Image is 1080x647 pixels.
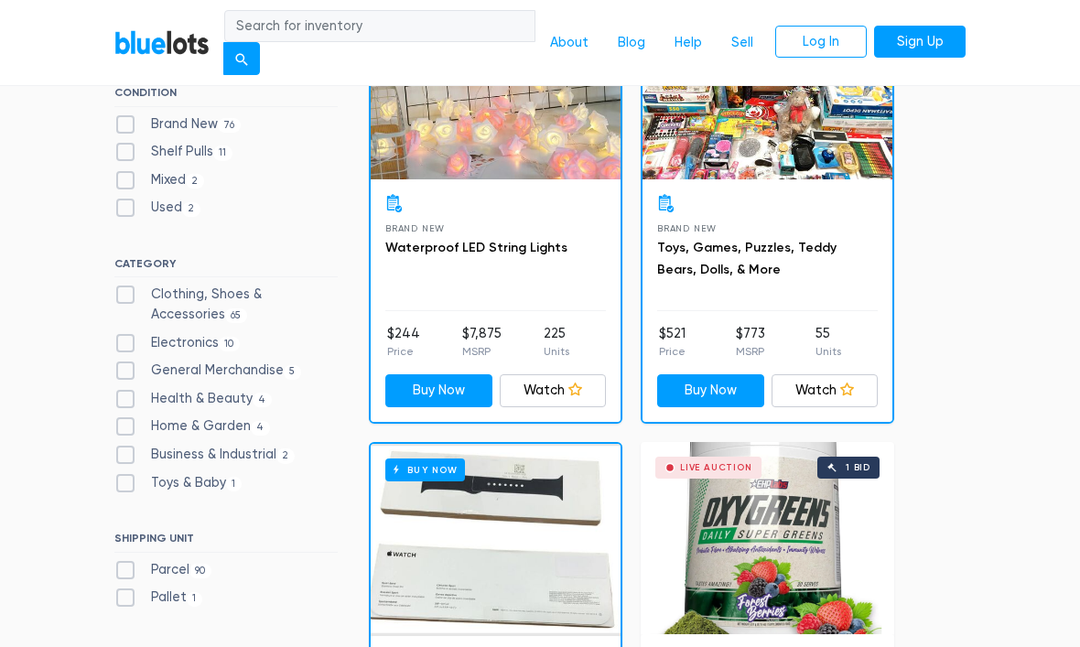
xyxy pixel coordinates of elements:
[544,324,569,361] li: 225
[226,477,242,491] span: 1
[680,463,752,472] div: Live Auction
[815,324,841,361] li: 55
[641,442,894,634] a: Live Auction 1 bid
[846,463,870,472] div: 1 bid
[385,458,465,481] h6: Buy Now
[114,142,232,162] label: Shelf Pulls
[775,26,867,59] a: Log In
[387,343,420,360] p: Price
[219,337,240,351] span: 10
[218,118,241,133] span: 76
[657,240,837,277] a: Toys, Games, Puzzles, Teddy Bears, Dolls, & More
[225,308,247,323] span: 65
[186,174,204,189] span: 2
[500,374,607,407] a: Watch
[187,592,202,607] span: 1
[114,445,295,465] label: Business & Industrial
[544,343,569,360] p: Units
[182,202,200,217] span: 2
[114,416,270,437] label: Home & Garden
[387,324,420,361] li: $244
[736,324,765,361] li: $773
[657,374,764,407] a: Buy Now
[462,324,502,361] li: $7,875
[114,114,241,135] label: Brand New
[874,26,966,59] a: Sign Up
[114,588,202,608] label: Pallet
[736,343,765,360] p: MSRP
[224,10,535,43] input: Search for inventory
[253,393,272,407] span: 4
[114,389,272,409] label: Health & Beauty
[815,343,841,360] p: Units
[462,343,502,360] p: MSRP
[717,26,768,60] a: Sell
[114,86,338,106] h6: CONDITION
[385,240,567,255] a: Waterproof LED String Lights
[659,343,686,360] p: Price
[114,333,240,353] label: Electronics
[385,374,492,407] a: Buy Now
[657,223,717,233] span: Brand New
[385,223,445,233] span: Brand New
[114,361,301,381] label: General Merchandise
[114,29,210,56] a: BlueLots
[213,146,232,160] span: 11
[603,26,660,60] a: Blog
[660,26,717,60] a: Help
[284,365,301,380] span: 5
[276,448,295,463] span: 2
[371,444,621,636] a: Buy Now
[772,374,879,407] a: Watch
[535,26,603,60] a: About
[189,564,211,578] span: 90
[114,198,200,218] label: Used
[251,421,270,436] span: 4
[114,257,338,277] h6: CATEGORY
[659,324,686,361] li: $521
[114,170,204,190] label: Mixed
[114,532,338,552] h6: SHIPPING UNIT
[114,473,242,493] label: Toys & Baby
[114,560,211,580] label: Parcel
[114,285,338,324] label: Clothing, Shoes & Accessories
